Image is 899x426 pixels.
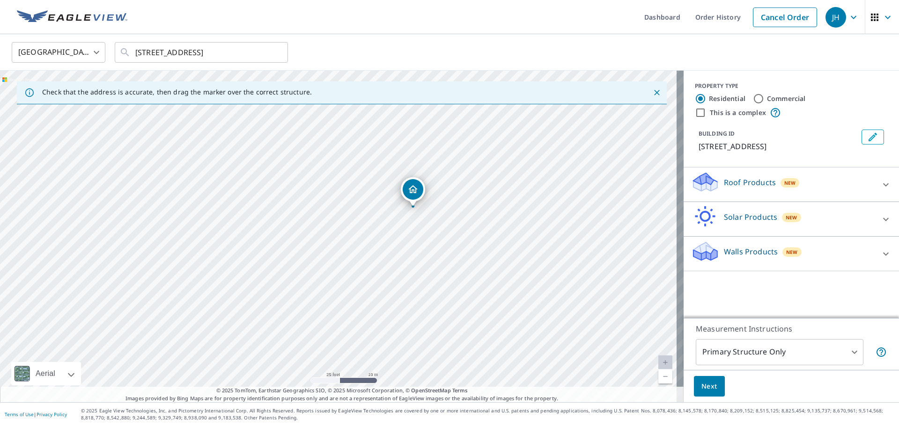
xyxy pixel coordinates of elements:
div: JH [825,7,846,28]
a: Terms of Use [5,411,34,418]
span: Your report will include only the primary structure on the property. For example, a detached gara... [876,347,887,358]
span: New [786,214,797,221]
div: Dropped pin, building 1, Residential property, 1060 Newport Rd Macon, GA 31210 [401,177,425,206]
span: New [784,179,796,187]
div: Solar ProductsNew [691,206,892,232]
a: Current Level 20, Zoom Out [658,369,672,383]
div: Aerial [33,362,58,385]
p: © 2025 Eagle View Technologies, Inc. and Pictometry International Corp. All Rights Reserved. Repo... [81,407,894,421]
label: Commercial [767,94,806,103]
div: Roof ProductsNew [691,171,892,198]
button: Next [694,376,725,397]
p: | [5,412,67,417]
div: PROPERTY TYPE [695,82,888,90]
button: Edit building 1 [862,130,884,144]
a: Terms [452,387,468,394]
div: Walls ProductsNew [691,240,892,267]
span: © 2025 TomTom, Earthstar Geographics SIO, © 2025 Microsoft Corporation, © [216,387,468,395]
div: Primary Structure Only [696,339,863,365]
p: BUILDING ID [699,130,735,137]
a: Cancel Order [753,7,817,27]
a: Current Level 20, Zoom In Disabled [658,355,672,369]
p: Walls Products [724,246,778,257]
img: EV Logo [17,10,127,24]
div: [GEOGRAPHIC_DATA] [12,39,105,65]
span: New [786,248,798,256]
div: Aerial [11,362,81,385]
a: OpenStreetMap [411,387,450,394]
p: Roof Products [724,177,776,188]
label: This is a complex [710,108,766,117]
label: Residential [709,94,745,103]
p: Measurement Instructions [696,323,887,334]
p: [STREET_ADDRESS] [699,141,858,152]
p: Check that the address is accurate, then drag the marker over the correct structure. [42,88,312,96]
input: Search by address or latitude-longitude [135,39,269,65]
a: Privacy Policy [37,411,67,418]
span: Next [701,381,717,392]
p: Solar Products [724,211,777,223]
button: Close [651,87,663,99]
